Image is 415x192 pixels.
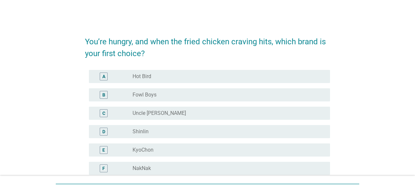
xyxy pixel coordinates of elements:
[102,146,105,153] div: E
[102,165,105,172] div: F
[133,147,154,153] label: KyoChon
[102,73,105,80] div: A
[102,110,105,117] div: C
[85,29,330,59] h2: You’re hungry, and when the fried chicken craving hits, which brand is your first choice?
[133,73,151,80] label: Hot Bird
[102,128,105,135] div: D
[133,165,151,172] label: NakNak
[102,91,105,98] div: B
[133,92,156,98] label: Fowl Boys
[133,110,186,117] label: Uncle [PERSON_NAME]
[133,128,149,135] label: Shinlin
